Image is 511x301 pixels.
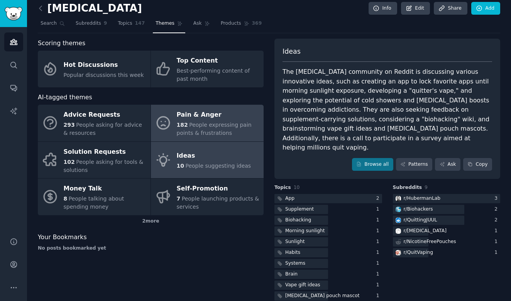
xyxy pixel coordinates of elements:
[177,122,188,128] span: 182
[396,196,401,201] img: HubermanLab
[177,109,260,121] div: Pain & Anger
[177,122,252,136] span: People expressing pain points & frustrations
[41,20,57,27] span: Search
[376,260,382,267] div: 1
[285,292,360,299] div: [MEDICAL_DATA] pouch mascot
[393,248,501,258] a: QuitVapingr/QuitVaping1
[285,249,300,256] div: Habits
[153,17,185,33] a: Themes
[376,238,382,245] div: 1
[64,122,142,136] span: People asking for advice & resources
[285,206,314,213] div: Supplement
[76,20,101,27] span: Subreddits
[64,146,147,158] div: Solution Requests
[177,183,260,195] div: Self-Promotion
[64,159,144,173] span: People asking for tools & solutions
[435,158,460,171] a: Ask
[494,249,500,256] div: 1
[463,158,492,171] button: Copy
[177,196,259,210] span: People launching products & services
[294,185,300,190] span: 10
[274,270,382,279] a: Brain1
[285,282,320,289] div: Vape gift ideas
[425,185,428,190] span: 9
[404,217,437,224] div: r/ QuittingJUUL
[177,150,251,162] div: Ideas
[38,39,85,48] span: Scoring themes
[115,17,147,33] a: Topics147
[156,20,174,27] span: Themes
[177,196,181,202] span: 7
[151,142,264,179] a: Ideas10People suggesting ideas
[396,250,401,255] img: QuitVaping
[285,238,305,245] div: Sunlight
[283,67,492,153] div: The [MEDICAL_DATA] community on Reddit is discussing various innovative ideas, such as creating a...
[221,20,241,27] span: Products
[404,206,433,213] div: r/ Biohackers
[274,281,382,290] a: Vape gift ideas1
[393,205,501,214] a: Biohackersr/Biohackers2
[352,158,393,171] a: Browse all
[369,2,397,15] a: Info
[38,93,92,102] span: AI-tagged themes
[64,159,75,165] span: 102
[64,196,68,202] span: 8
[5,7,22,20] img: GummySearch logo
[104,20,107,27] span: 9
[404,195,441,202] div: r/ HubermanLab
[191,17,213,33] a: Ask
[218,17,264,33] a: Products369
[64,122,75,128] span: 293
[376,292,382,299] div: 1
[393,226,501,236] a: Nicotiner/[MEDICAL_DATA]1
[404,249,433,256] div: r/ QuitVaping
[64,196,124,210] span: People talking about spending money
[193,20,202,27] span: Ask
[38,51,151,87] a: Hot DiscussionsPopular discussions this week
[185,163,251,169] span: People suggesting ideas
[494,195,500,202] div: 3
[177,55,260,67] div: Top Content
[494,228,500,235] div: 1
[64,59,144,71] div: Hot Discussions
[38,215,264,228] div: 2 more
[404,238,456,245] div: r/ NicotineFreePouches
[252,20,262,27] span: 369
[151,105,264,141] a: Pain & Anger182People expressing pain points & frustrations
[274,205,382,214] a: Supplement1
[151,51,264,87] a: Top ContentBest-performing content of past month
[471,2,500,15] a: Add
[285,195,294,202] div: App
[38,179,151,215] a: Money Talk8People talking about spending money
[38,245,264,252] div: No posts bookmarked yet
[283,47,301,56] span: Ideas
[177,68,250,82] span: Best-performing content of past month
[396,218,401,223] img: QuittingJUUL
[73,17,110,33] a: Subreddits9
[393,216,501,225] a: QuittingJUULr/QuittingJUUL2
[376,249,382,256] div: 1
[494,217,500,224] div: 2
[274,194,382,204] a: App2
[285,217,311,224] div: Biohacking
[404,228,447,235] div: r/ [MEDICAL_DATA]
[393,237,501,247] a: r/NicotineFreePouches1
[274,216,382,225] a: Biohacking1
[376,195,382,202] div: 2
[494,238,500,245] div: 1
[393,184,422,191] span: Subreddits
[396,158,432,171] a: Patterns
[135,20,145,27] span: 147
[376,217,382,224] div: 1
[376,282,382,289] div: 1
[118,20,132,27] span: Topics
[151,179,264,215] a: Self-Promotion7People launching products & services
[376,206,382,213] div: 1
[376,271,382,278] div: 1
[38,2,142,15] h2: [MEDICAL_DATA]
[401,2,430,15] a: Edit
[274,291,382,301] a: [MEDICAL_DATA] pouch mascot1
[285,271,298,278] div: Brain
[274,248,382,258] a: Habits1
[274,184,291,191] span: Topics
